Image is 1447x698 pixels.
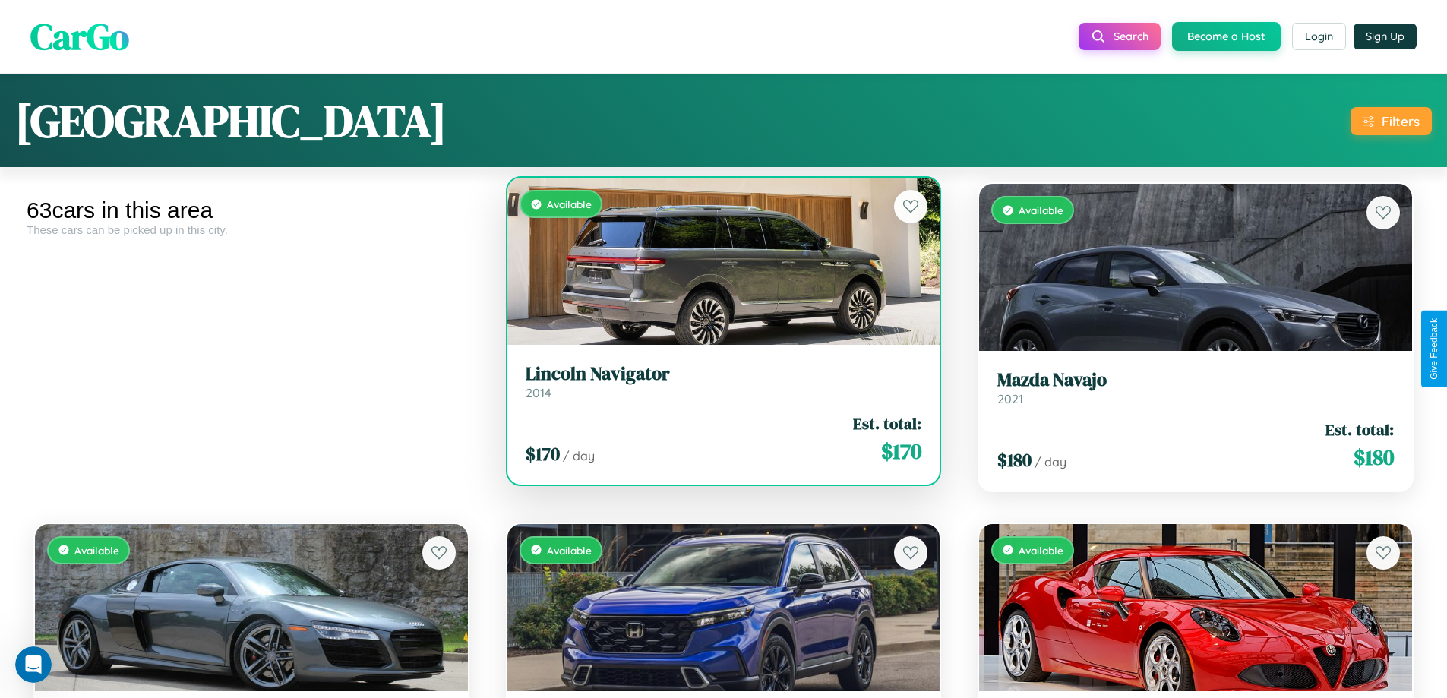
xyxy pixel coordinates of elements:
span: Available [547,544,592,557]
span: / day [1035,454,1066,469]
div: 63 cars in this area [27,197,476,223]
span: Search [1114,30,1148,43]
span: 2014 [526,385,551,400]
span: $ 180 [1354,442,1394,472]
span: 2021 [997,391,1023,406]
span: $ 170 [526,441,560,466]
span: Available [1019,544,1063,557]
h3: Lincoln Navigator [526,363,922,385]
span: / day [563,448,595,463]
span: Available [1019,204,1063,216]
a: Mazda Navajo2021 [997,369,1394,406]
div: Give Feedback [1429,318,1439,380]
span: $ 170 [881,436,921,466]
iframe: Intercom live chat [15,646,52,683]
div: Filters [1382,113,1420,129]
h3: Mazda Navajo [997,369,1394,391]
button: Become a Host [1172,22,1281,51]
span: Available [547,197,592,210]
button: Search [1079,23,1161,50]
span: CarGo [30,11,129,62]
div: These cars can be picked up in this city. [27,223,476,236]
button: Login [1292,23,1346,50]
a: Lincoln Navigator2014 [526,363,922,400]
span: Est. total: [1325,418,1394,441]
span: $ 180 [997,447,1032,472]
h1: [GEOGRAPHIC_DATA] [15,90,447,152]
button: Filters [1351,107,1432,135]
span: Est. total: [853,412,921,434]
button: Sign Up [1354,24,1417,49]
span: Available [74,544,119,557]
